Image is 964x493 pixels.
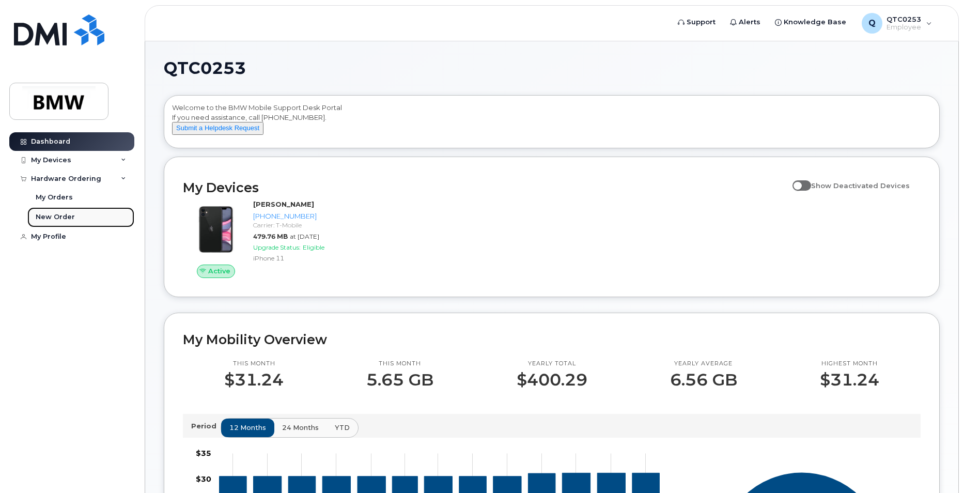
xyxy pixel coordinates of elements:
span: Eligible [303,243,324,251]
tspan: $35 [196,449,211,458]
p: $400.29 [517,371,587,389]
span: Active [208,266,230,276]
p: Period [191,421,221,431]
span: Upgrade Status: [253,243,301,251]
a: Active[PERSON_NAME][PHONE_NUMBER]Carrier: T-Mobile479.76 MBat [DATE]Upgrade Status:EligibleiPhone 11 [183,199,358,278]
p: $31.24 [224,371,284,389]
span: 24 months [282,423,319,433]
div: iPhone 11 [253,254,354,263]
span: Show Deactivated Devices [811,181,910,190]
button: Submit a Helpdesk Request [172,122,263,135]
p: 5.65 GB [366,371,433,389]
p: 6.56 GB [670,371,737,389]
div: [PHONE_NUMBER] [253,211,354,221]
h2: My Devices [183,180,787,195]
span: QTC0253 [164,60,246,76]
p: Yearly average [670,360,737,368]
img: iPhone_11.jpg [191,205,241,254]
p: This month [366,360,433,368]
strong: [PERSON_NAME] [253,200,314,208]
h2: My Mobility Overview [183,332,921,347]
p: $31.24 [820,371,879,389]
a: Submit a Helpdesk Request [172,124,263,132]
iframe: Messenger Launcher [919,448,956,485]
p: Yearly total [517,360,587,368]
span: YTD [335,423,350,433]
span: at [DATE] [290,233,319,240]
div: Carrier: T-Mobile [253,221,354,229]
div: Welcome to the BMW Mobile Support Desk Portal If you need assistance, call [PHONE_NUMBER]. [172,103,931,144]
input: Show Deactivated Devices [792,176,801,184]
p: This month [224,360,284,368]
p: Highest month [820,360,879,368]
span: 479.76 MB [253,233,288,240]
tspan: $30 [196,474,211,483]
